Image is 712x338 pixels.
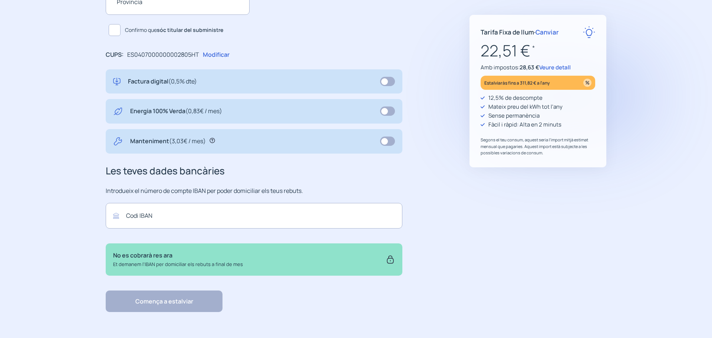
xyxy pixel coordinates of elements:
span: (0,83€ / mes) [185,107,222,115]
span: (3,03€ / mes) [169,137,206,145]
p: CUPS: [106,50,123,60]
p: 22,51 € [481,38,595,63]
span: Confirmo que [125,26,223,34]
p: Et demanem l'IBAN per domiciliar els rebuts a final de mes [113,260,243,268]
h3: Les teves dades bancàries [106,163,402,179]
img: rate-E.svg [583,26,595,38]
img: energy-green.svg [113,106,123,116]
p: ES0407000000002805HT [127,50,199,60]
img: percentage_icon.svg [583,79,591,87]
p: Segons el teu consum, aquest seria l'import mitjà estimat mensual que pagaries. Aquest import est... [481,137,595,156]
p: Sense permanència [488,111,540,120]
span: Veure detall [539,63,571,71]
p: No es cobrarà res ara [113,251,243,260]
p: Manteniment [130,137,206,146]
p: Fàcil i ràpid: Alta en 2 minuts [488,120,561,129]
p: Tarifa Fixa de llum · [481,27,559,37]
p: Introdueix el número de compte IBAN per poder domiciliar els teus rebuts. [106,186,402,196]
span: 28,63 € [520,63,539,71]
p: 12,5% de descompte [488,93,543,102]
p: Modificar [203,50,230,60]
img: digital-invoice.svg [113,77,121,86]
p: Factura digital [128,77,197,86]
b: sóc titular del subministre [157,26,223,33]
p: Estalviaràs fins a 311,82 € a l'any [484,79,550,87]
span: (0,5% dte) [168,77,197,85]
span: Canviar [535,28,559,36]
p: Amb impostos: [481,63,595,72]
p: Energia 100% Verda [130,106,222,116]
img: tool.svg [113,137,123,146]
img: secure.svg [386,251,395,268]
p: Mateix preu del kWh tot l'any [488,102,563,111]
